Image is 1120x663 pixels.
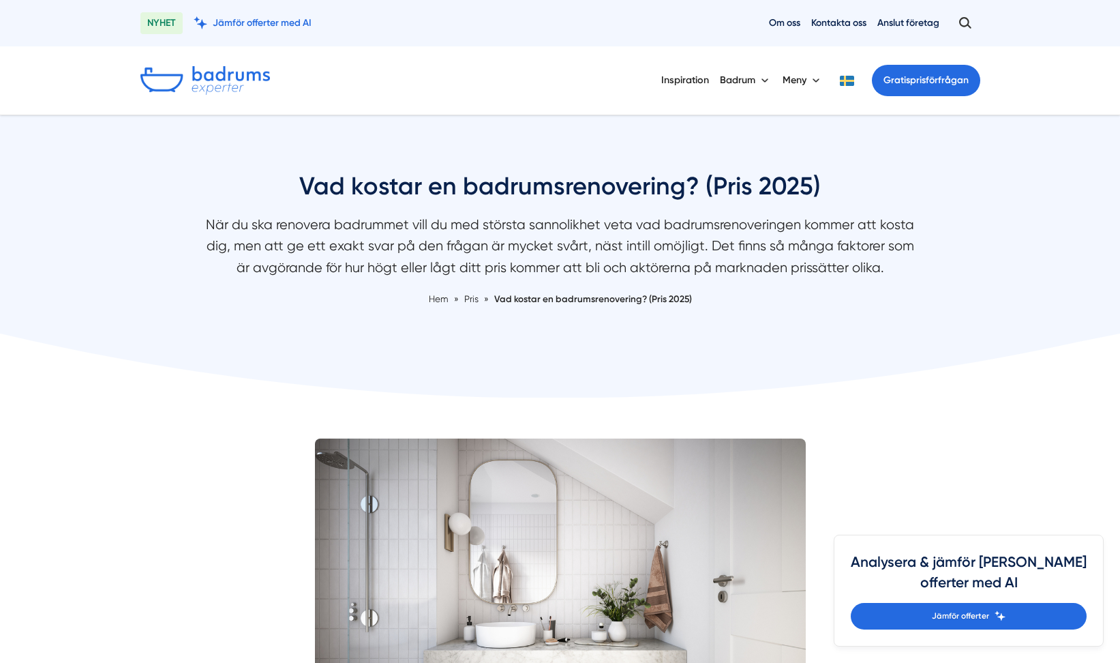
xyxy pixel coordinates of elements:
a: Inspiration [661,63,709,98]
a: Anslut företag [877,16,939,29]
a: Kontakta oss [811,16,866,29]
span: Gratis [883,74,910,86]
span: » [454,292,459,306]
a: Pris [464,293,481,304]
span: Jämför offerter [932,610,989,623]
h1: Vad kostar en badrumsrenovering? (Pris 2025) [199,170,922,214]
a: Gratisprisförfrågan [872,65,980,96]
span: NYHET [140,12,183,34]
span: Jämför offerter med AI [213,16,312,29]
a: Jämför offerter med AI [194,16,312,29]
p: När du ska renovera badrummet vill du med största sannolikhet veta vad badrumsrenoveringen kommer... [199,214,922,285]
a: Jämför offerter [851,603,1087,630]
img: Badrumsexperter.se logotyp [140,66,270,95]
h4: Analysera & jämför [PERSON_NAME] offerter med AI [851,552,1087,603]
a: Vad kostar en badrumsrenovering? (Pris 2025) [494,293,692,304]
button: Meny [783,63,823,98]
a: Om oss [769,16,800,29]
button: Badrum [720,63,772,98]
nav: Breadcrumb [199,292,922,306]
span: Pris [464,293,479,304]
a: Hem [429,293,449,304]
span: » [484,292,489,306]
